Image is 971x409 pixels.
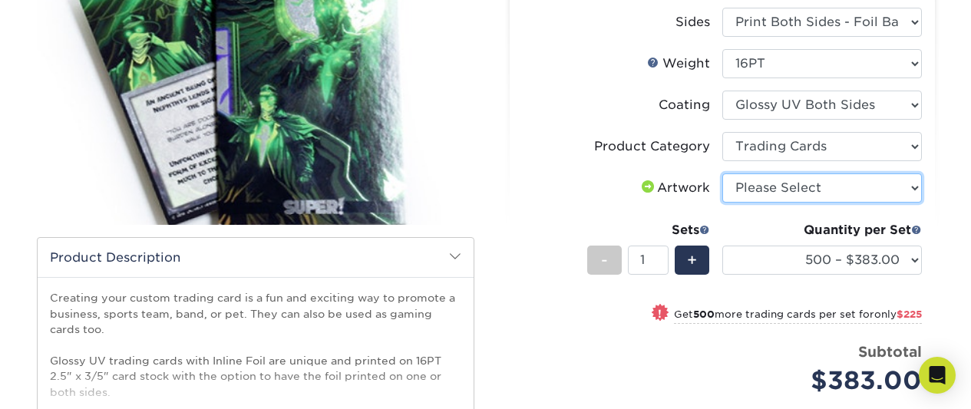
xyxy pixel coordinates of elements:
[874,308,922,320] span: only
[722,221,922,239] div: Quantity per Set
[601,249,608,272] span: -
[639,179,710,197] div: Artwork
[587,221,710,239] div: Sets
[919,357,956,394] div: Open Intercom Messenger
[674,308,922,324] small: Get more trading cards per set for
[693,308,715,320] strong: 500
[658,305,662,322] span: !
[858,343,922,360] strong: Subtotal
[38,238,474,277] h2: Product Description
[659,96,710,114] div: Coating
[687,249,697,272] span: +
[675,13,710,31] div: Sides
[647,54,710,73] div: Weight
[897,308,922,320] span: $225
[734,362,922,399] div: $383.00
[594,137,710,156] div: Product Category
